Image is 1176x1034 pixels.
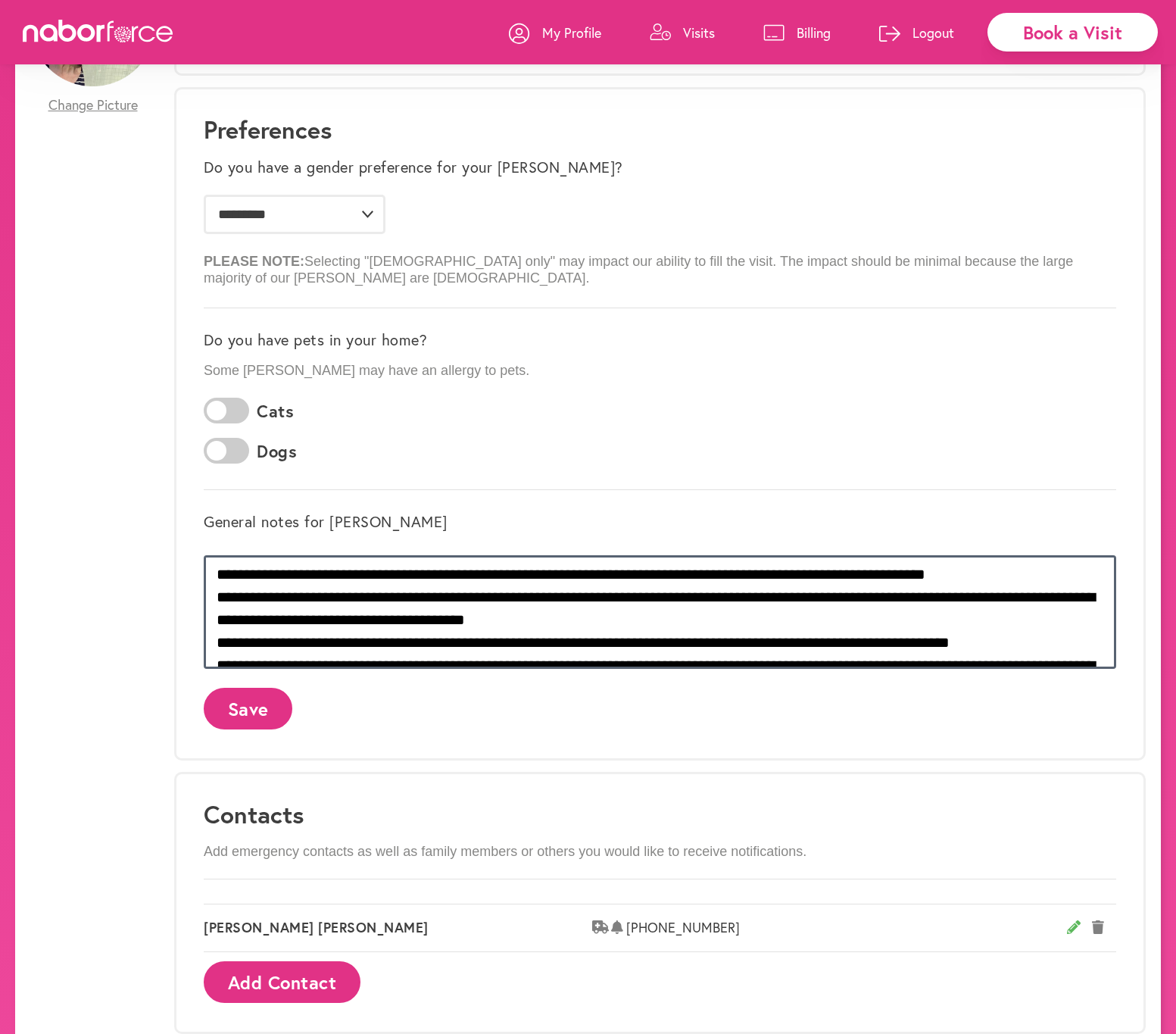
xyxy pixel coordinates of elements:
[204,844,1116,861] p: Add emergency contacts as well as family members or others you would like to receive notifications.
[650,10,715,55] a: Visits
[626,920,1068,936] span: [PHONE_NUMBER]
[542,23,601,42] p: My Profile
[797,23,831,42] p: Billing
[48,97,138,114] span: Change Picture
[204,254,304,269] b: PLEASE NOTE:
[509,10,601,55] a: My Profile
[204,158,623,176] label: Do you have a gender preference for your [PERSON_NAME]?
[683,23,715,42] p: Visits
[257,401,294,421] label: Cats
[204,800,1116,829] h3: Contacts
[204,331,427,349] label: Do you have pets in your home?
[879,10,954,55] a: Logout
[204,920,592,936] span: [PERSON_NAME] [PERSON_NAME]
[204,688,292,729] button: Save
[204,513,448,531] label: General notes for [PERSON_NAME]
[204,363,1116,380] p: Some [PERSON_NAME] may have an allergy to pets.
[912,23,954,42] p: Logout
[257,442,297,461] label: Dogs
[204,115,1116,144] h1: Preferences
[204,961,360,1003] button: Add Contact
[204,242,1116,286] p: Selecting "[DEMOGRAPHIC_DATA] only" may impact our ability to fill the visit. The impact should b...
[763,10,831,55] a: Billing
[987,13,1158,52] div: Book a Visit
